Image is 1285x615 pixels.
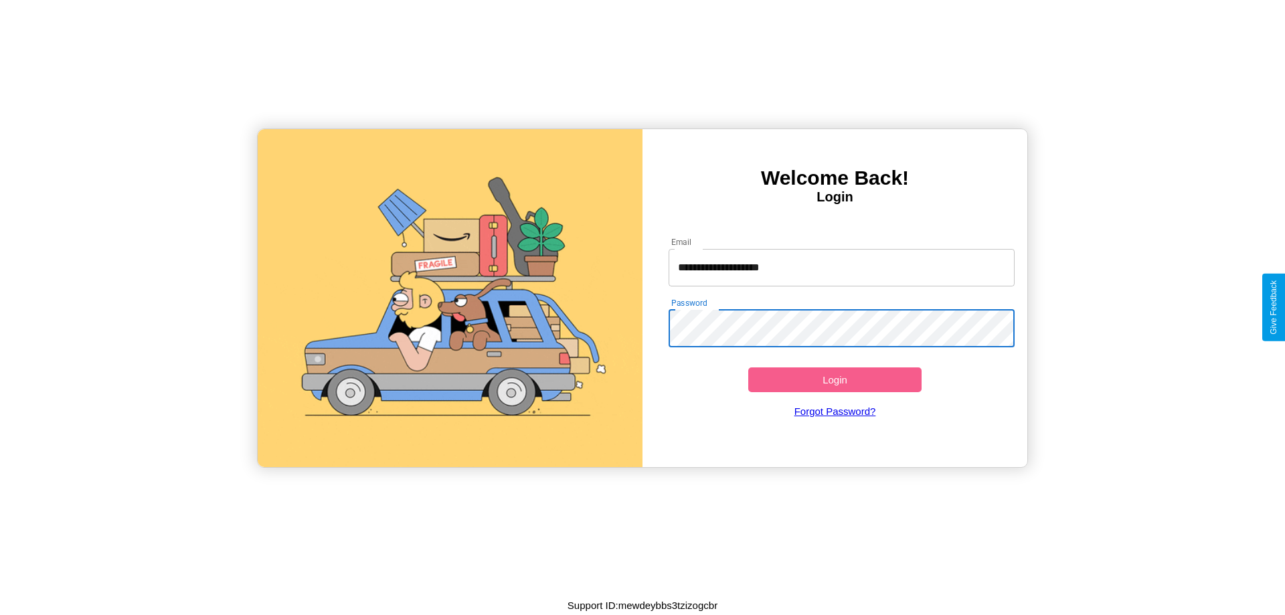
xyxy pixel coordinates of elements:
p: Support ID: mewdeybbs3tzizogcbr [568,596,717,614]
div: Give Feedback [1269,280,1278,335]
label: Password [671,297,707,309]
label: Email [671,236,692,248]
h3: Welcome Back! [642,167,1027,189]
a: Forgot Password? [662,392,1009,430]
h4: Login [642,189,1027,205]
button: Login [748,367,922,392]
img: gif [258,129,642,467]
